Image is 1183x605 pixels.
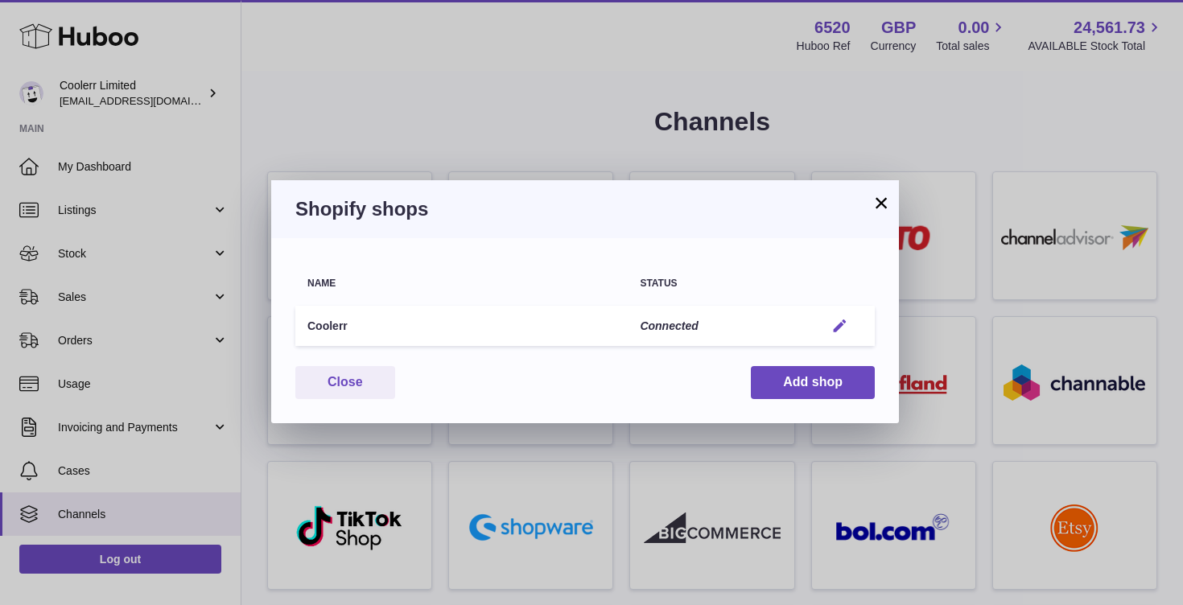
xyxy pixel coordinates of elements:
[295,306,628,347] td: Coolerr
[295,196,875,222] h3: Shopify shops
[640,278,801,289] div: Status
[872,193,891,212] button: ×
[628,306,813,347] td: Connected
[295,366,395,399] button: Close
[751,366,875,399] button: Add shop
[307,278,616,289] div: Name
